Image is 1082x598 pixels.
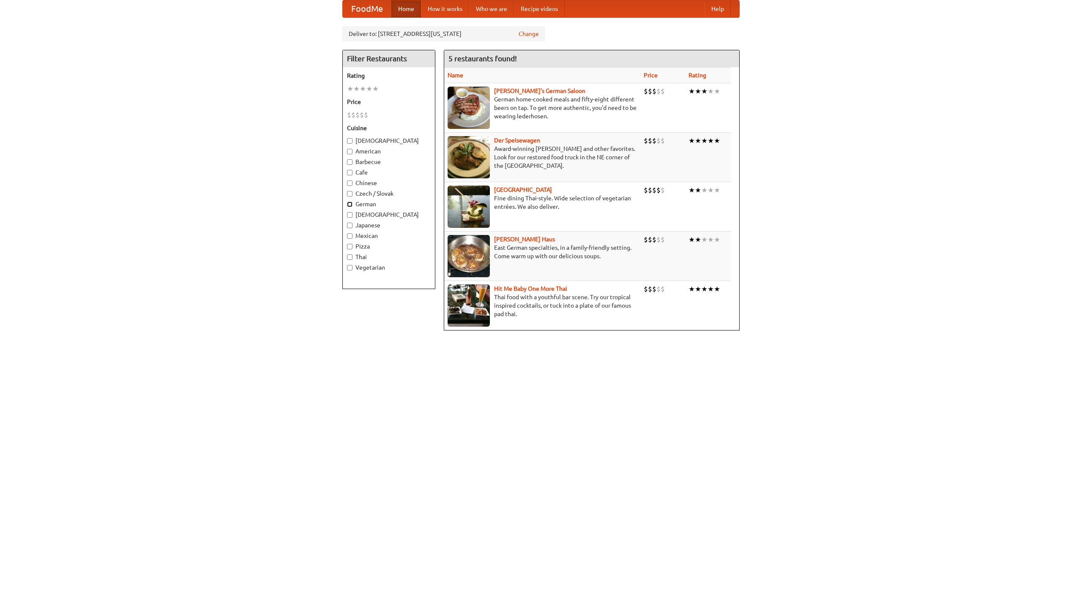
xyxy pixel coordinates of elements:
a: [PERSON_NAME]'s German Saloon [494,87,585,94]
li: $ [351,110,355,120]
input: Vegetarian [347,265,352,270]
label: Mexican [347,232,431,240]
li: ★ [714,87,720,96]
p: Award-winning [PERSON_NAME] and other favorites. Look for our restored food truck in the NE corne... [448,145,637,170]
label: German [347,200,431,208]
a: Name [448,72,463,79]
li: $ [644,235,648,244]
a: Price [644,72,658,79]
li: ★ [701,235,708,244]
a: Who we are [469,0,514,17]
input: Pizza [347,244,352,249]
li: ★ [714,284,720,294]
li: ★ [360,84,366,93]
h5: Cuisine [347,124,431,132]
li: $ [347,110,351,120]
li: $ [648,186,652,195]
input: German [347,202,352,207]
h5: Rating [347,71,431,80]
label: Cafe [347,168,431,177]
input: [DEMOGRAPHIC_DATA] [347,212,352,218]
li: ★ [689,87,695,96]
li: $ [656,186,661,195]
li: ★ [689,284,695,294]
li: $ [652,186,656,195]
li: $ [656,136,661,145]
li: ★ [695,87,701,96]
label: Pizza [347,242,431,251]
li: $ [644,186,648,195]
img: satay.jpg [448,186,490,228]
label: [DEMOGRAPHIC_DATA] [347,137,431,145]
input: Chinese [347,180,352,186]
label: Japanese [347,221,431,229]
li: ★ [708,87,714,96]
a: Change [519,30,539,38]
li: ★ [347,84,353,93]
label: [DEMOGRAPHIC_DATA] [347,210,431,219]
li: $ [364,110,368,120]
label: Chinese [347,179,431,187]
input: [DEMOGRAPHIC_DATA] [347,138,352,144]
li: ★ [695,284,701,294]
a: Home [391,0,421,17]
li: ★ [701,87,708,96]
img: kohlhaus.jpg [448,235,490,277]
li: ★ [689,235,695,244]
img: babythai.jpg [448,284,490,327]
li: $ [648,235,652,244]
ng-pluralize: 5 restaurants found! [448,55,517,63]
li: ★ [695,235,701,244]
li: $ [648,87,652,96]
li: $ [652,284,656,294]
label: Vegetarian [347,263,431,272]
li: ★ [708,235,714,244]
li: ★ [689,136,695,145]
li: $ [661,235,665,244]
li: ★ [708,284,714,294]
li: $ [656,87,661,96]
li: ★ [372,84,379,93]
li: ★ [695,136,701,145]
li: $ [648,136,652,145]
label: Czech / Slovak [347,189,431,198]
li: ★ [708,186,714,195]
h4: Filter Restaurants [343,50,435,67]
div: Deliver to: [STREET_ADDRESS][US_STATE] [342,26,545,41]
li: ★ [714,235,720,244]
li: $ [648,284,652,294]
a: Der Speisewagen [494,137,540,144]
li: $ [360,110,364,120]
p: Fine dining Thai-style. Wide selection of vegetarian entrées. We also deliver. [448,194,637,211]
li: $ [644,87,648,96]
li: $ [661,136,665,145]
label: Thai [347,253,431,261]
p: Thai food with a youthful bar scene. Try our tropical inspired cocktails, or tuck into a plate of... [448,293,637,318]
li: $ [661,186,665,195]
img: speisewagen.jpg [448,136,490,178]
p: German home-cooked meals and fifty-eight different beers on tap. To get more authentic, you'd nee... [448,95,637,120]
li: ★ [714,136,720,145]
li: $ [656,284,661,294]
li: $ [656,235,661,244]
img: esthers.jpg [448,87,490,129]
input: Mexican [347,233,352,239]
li: ★ [708,136,714,145]
li: $ [661,87,665,96]
a: [GEOGRAPHIC_DATA] [494,186,552,193]
input: American [347,149,352,154]
li: ★ [714,186,720,195]
h5: Price [347,98,431,106]
li: ★ [701,136,708,145]
a: [PERSON_NAME] Haus [494,236,555,243]
li: $ [652,136,656,145]
li: $ [355,110,360,120]
input: Japanese [347,223,352,228]
b: Hit Me Baby One More Thai [494,285,567,292]
input: Cafe [347,170,352,175]
li: $ [661,284,665,294]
